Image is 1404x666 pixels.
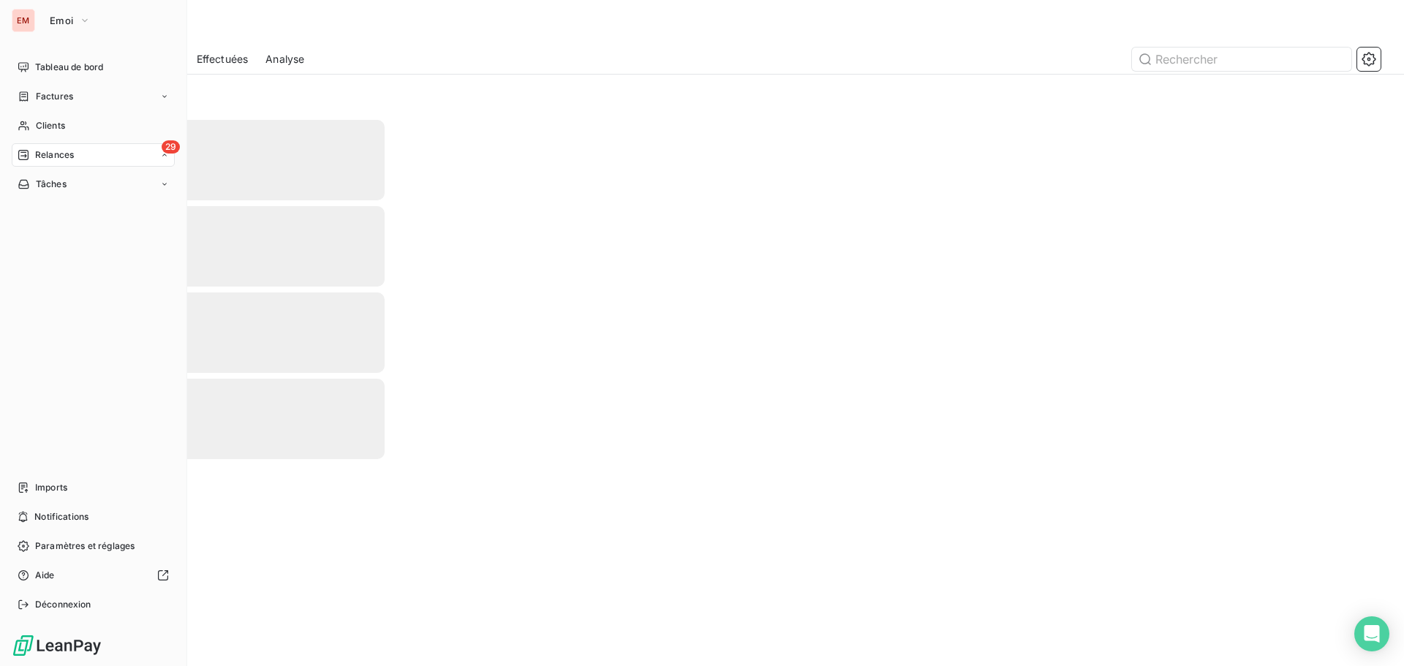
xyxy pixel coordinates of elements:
[1132,48,1351,71] input: Rechercher
[265,52,304,67] span: Analyse
[12,9,35,32] div: EM
[35,61,103,74] span: Tableau de bord
[36,178,67,191] span: Tâches
[1354,616,1389,651] div: Open Intercom Messenger
[34,510,88,523] span: Notifications
[50,15,73,26] span: Emoi
[35,540,135,553] span: Paramètres et réglages
[12,564,175,587] a: Aide
[36,90,73,103] span: Factures
[197,52,249,67] span: Effectuées
[12,634,102,657] img: Logo LeanPay
[35,148,74,162] span: Relances
[35,569,55,582] span: Aide
[162,140,180,154] span: 29
[35,481,67,494] span: Imports
[36,119,65,132] span: Clients
[35,598,91,611] span: Déconnexion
